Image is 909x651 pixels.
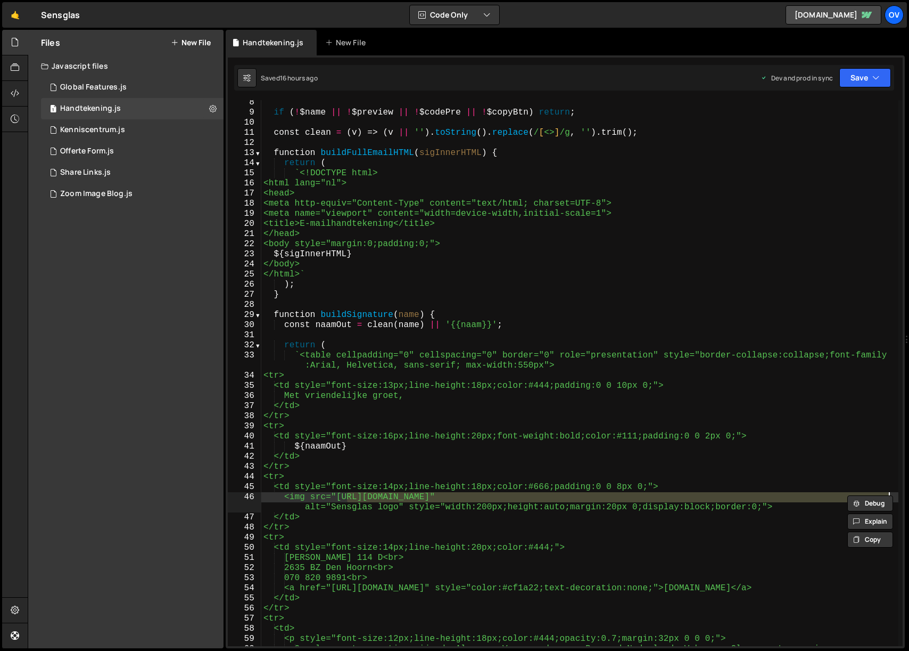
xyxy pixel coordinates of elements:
[228,128,261,138] div: 11
[228,290,261,300] div: 27
[228,624,261,634] div: 58
[228,523,261,533] div: 48
[228,411,261,421] div: 38
[228,553,261,563] div: 51
[228,391,261,401] div: 36
[41,141,224,162] div: 15490/42494.js
[325,37,370,48] div: New File
[60,147,114,156] div: Offerte Form.js
[228,239,261,249] div: 22
[228,482,261,492] div: 45
[60,104,121,113] div: Handtekening.js
[261,74,318,83] div: Saved
[228,158,261,168] div: 14
[228,604,261,614] div: 56
[228,583,261,593] div: 54
[41,183,224,205] div: 15490/44527.js
[228,340,261,351] div: 32
[171,38,211,47] button: New File
[228,209,261,219] div: 19
[228,249,261,259] div: 23
[41,98,224,119] div: 15490/45629.js
[228,381,261,391] div: 35
[50,105,56,114] span: 1
[228,118,261,128] div: 10
[847,532,893,548] button: Copy
[228,401,261,411] div: 37
[243,37,303,48] div: Handtekening.js
[60,168,111,177] div: Share Links.js
[228,371,261,381] div: 34
[410,5,499,25] button: Code Only
[228,310,261,320] div: 29
[228,614,261,624] div: 57
[761,74,833,83] div: Dev and prod in sync
[228,330,261,340] div: 31
[228,300,261,310] div: 28
[228,189,261,199] div: 17
[41,162,224,183] div: 15490/44023.js
[228,634,261,644] div: 59
[228,421,261,432] div: 39
[228,219,261,229] div: 20
[228,229,261,239] div: 21
[28,55,224,77] div: Javascript files
[41,119,224,141] div: 15490/40893.js
[228,442,261,452] div: 41
[228,533,261,543] div: 49
[2,2,28,28] a: 🤙
[228,138,261,148] div: 12
[228,543,261,553] div: 50
[839,68,891,87] button: Save
[847,495,893,511] button: Debug
[228,492,261,512] div: 46
[60,189,133,199] div: Zoom Image Blog.js
[41,9,80,21] div: Sensglas
[885,5,904,25] a: Ov
[228,452,261,462] div: 42
[228,108,261,118] div: 9
[228,280,261,290] div: 26
[228,563,261,573] div: 52
[786,5,881,25] a: [DOMAIN_NAME]
[228,593,261,604] div: 55
[228,97,261,108] div: 8
[228,259,261,270] div: 24
[228,199,261,209] div: 18
[228,351,261,371] div: 33
[60,83,127,92] div: Global Features.js
[41,77,224,98] div: 15490/40875.js
[228,148,261,158] div: 13
[228,168,261,178] div: 15
[228,573,261,583] div: 53
[228,472,261,482] div: 44
[228,320,261,330] div: 30
[847,514,893,530] button: Explain
[228,512,261,523] div: 47
[228,432,261,442] div: 40
[228,178,261,189] div: 16
[41,37,60,48] h2: Files
[228,462,261,472] div: 43
[280,74,318,83] div: 16 hours ago
[60,125,125,135] div: Kenniscentrum.js
[228,270,261,280] div: 25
